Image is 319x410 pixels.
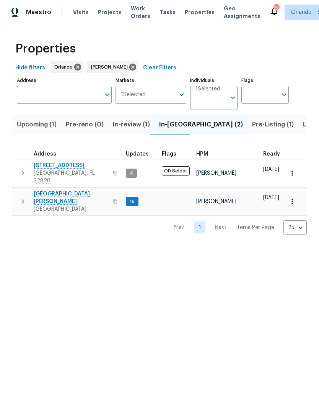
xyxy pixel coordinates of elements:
[291,8,312,16] span: Orlando
[252,119,294,130] span: Pre-Listing (1)
[17,119,57,130] span: Upcoming (1)
[127,198,138,205] span: 16
[162,166,190,175] span: OD Select
[162,151,176,157] span: Flags
[113,119,150,130] span: In-review (1)
[91,63,131,71] span: [PERSON_NAME]
[159,10,176,15] span: Tasks
[224,5,260,20] span: Geo Assignments
[185,8,215,16] span: Properties
[241,78,289,83] label: Flags
[283,218,307,238] div: 25
[17,78,112,83] label: Address
[15,45,76,52] span: Properties
[102,89,112,100] button: Open
[15,63,45,73] span: Hide filters
[273,5,279,12] div: 22
[127,170,136,177] span: 4
[263,151,287,157] div: Earliest renovation start date (first business day after COE or Checkout)
[121,92,146,98] span: 1 Selected
[263,167,279,172] span: [DATE]
[98,8,122,16] span: Projects
[50,61,83,73] div: Orlando
[26,8,51,16] span: Maestro
[236,224,274,231] p: Items Per Page
[87,61,138,73] div: [PERSON_NAME]
[131,5,150,20] span: Work Orders
[196,171,236,176] span: [PERSON_NAME]
[73,8,89,16] span: Visits
[143,63,176,73] span: Clear Filters
[54,63,76,71] span: Orlando
[159,119,243,130] span: In-[GEOGRAPHIC_DATA] (2)
[196,199,236,204] span: [PERSON_NAME]
[279,89,290,100] button: Open
[176,89,187,100] button: Open
[194,221,205,233] a: Goto page 1
[263,195,279,200] span: [DATE]
[12,61,48,75] button: Hide filters
[166,220,307,235] nav: Pagination Navigation
[66,119,104,130] span: Pre-reno (0)
[263,151,280,157] span: Ready
[190,78,238,83] label: Individuals
[228,92,238,103] button: Open
[116,78,187,83] label: Markets
[34,151,56,157] span: Address
[140,61,179,75] button: Clear Filters
[196,151,208,157] span: HPM
[195,86,220,92] span: 1 Selected
[126,151,149,157] span: Updates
